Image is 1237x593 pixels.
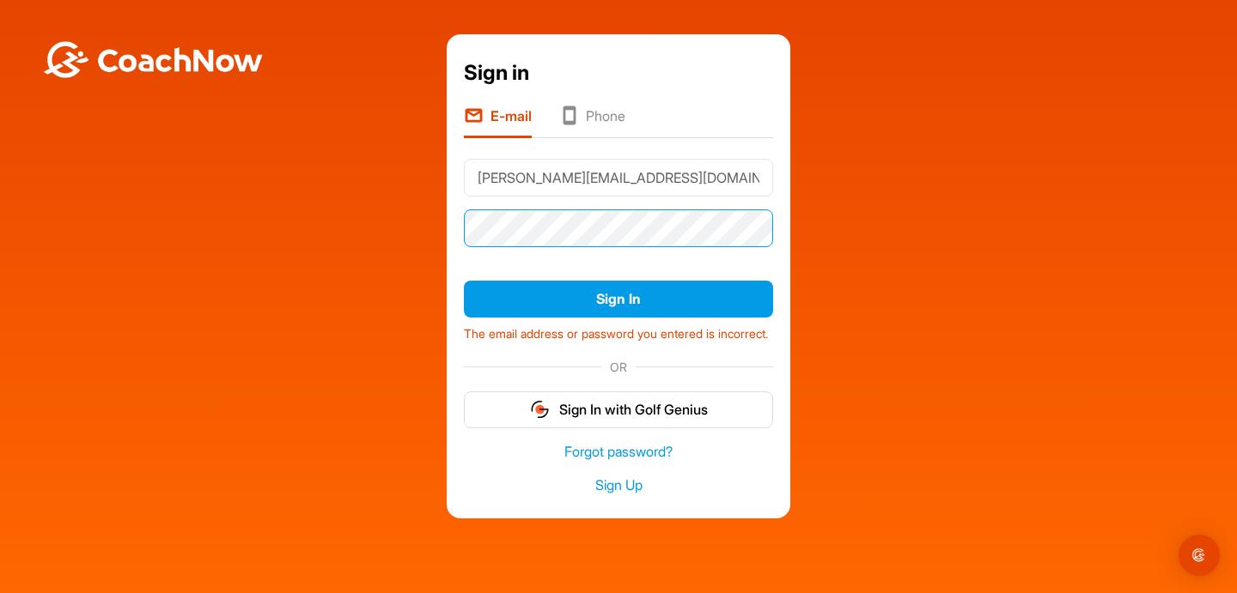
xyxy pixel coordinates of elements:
[464,159,773,197] input: E-mail
[464,57,773,88] div: Sign in
[529,399,551,420] img: gg_logo
[464,475,773,495] a: Sign Up
[464,106,532,138] li: E-mail
[601,358,636,376] span: OR
[559,106,625,138] li: Phone
[464,442,773,462] a: Forgot password?
[41,41,265,78] img: BwLJSsUCoWCh5upNqxVrqldRgqLPVwmV24tXu5FoVAoFEpwwqQ3VIfuoInZCoVCoTD4vwADAC3ZFMkVEQFDAAAAAElFTkSuQmCC
[464,391,773,428] button: Sign In with Golf Genius
[1179,535,1220,576] div: Open Intercom Messenger
[464,318,773,343] div: The email address or password you entered is incorrect.
[464,281,773,318] button: Sign In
